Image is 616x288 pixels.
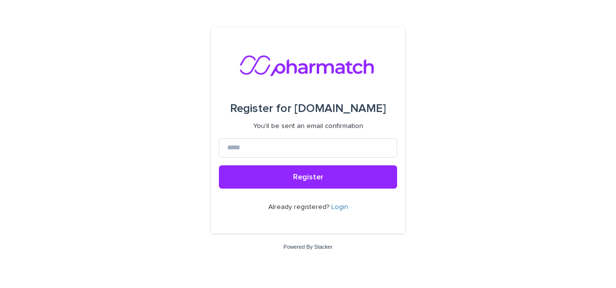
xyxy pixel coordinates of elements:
p: You'll be sent an email confirmation [253,122,363,130]
img: nMxkRIEURaCxZB0ULbfH [239,50,377,80]
div: [DOMAIN_NAME] [230,95,386,122]
a: Login [331,204,348,210]
a: Powered By Stacker [283,244,332,250]
span: Register for [230,103,292,114]
button: Register [219,165,397,189]
span: Already registered? [268,204,331,210]
span: Register [293,173,323,181]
